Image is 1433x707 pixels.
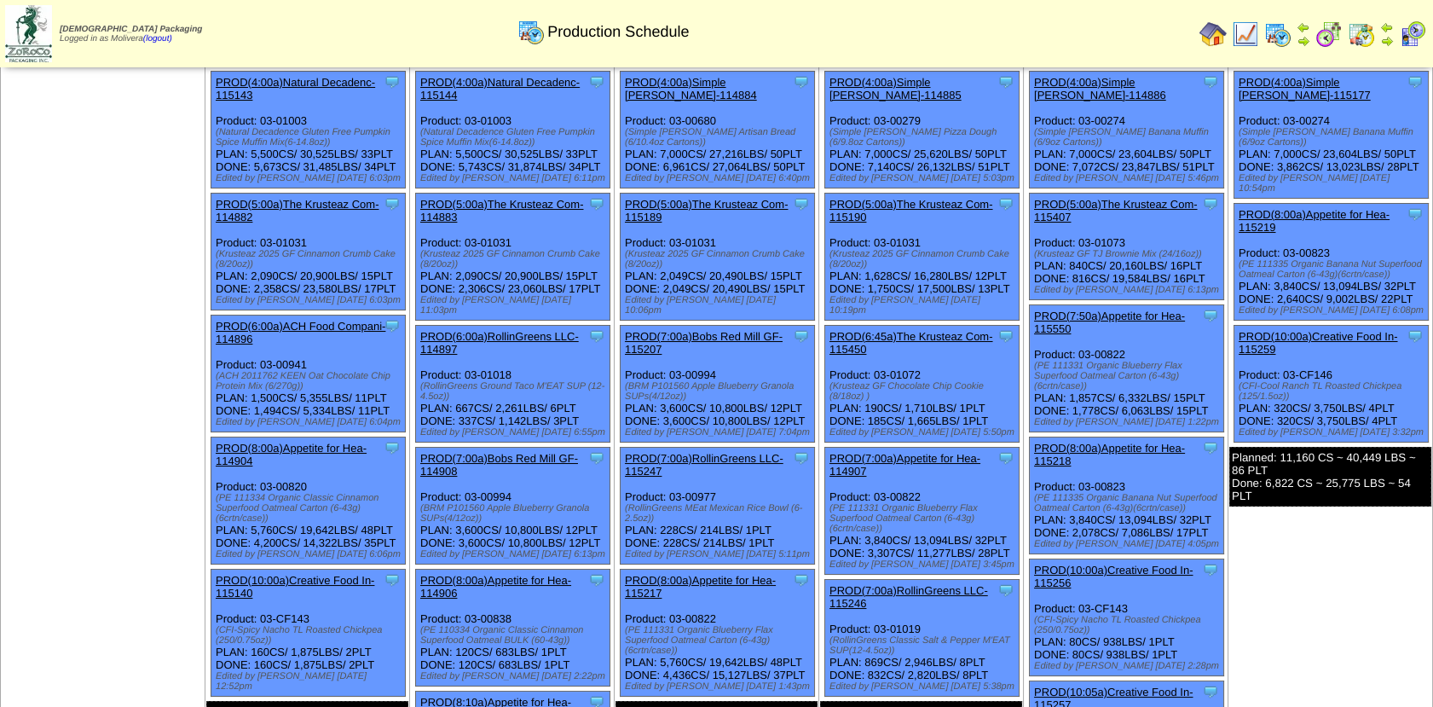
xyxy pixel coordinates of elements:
img: Tooltip [793,327,810,345]
div: Edited by [PERSON_NAME] [DATE] 5:50pm [829,427,1019,438]
div: Edited by [PERSON_NAME] [DATE] 7:04pm [625,427,814,438]
span: Logged in as Molivera [60,25,202,43]
div: (Simple [PERSON_NAME] Banana Muffin (6/9oz Cartons)) [1239,127,1428,148]
img: Tooltip [1407,206,1424,223]
img: calendarblend.gif [1315,20,1343,48]
div: Product: 03-01003 PLAN: 5,500CS / 30,525LBS / 33PLT DONE: 5,673CS / 31,485LBS / 34PLT [211,72,406,188]
img: arrowleft.gif [1380,20,1394,34]
a: PROD(6:00a)RollinGreens LLC-114897 [420,330,579,356]
a: PROD(4:00a)Simple [PERSON_NAME]-115177 [1239,76,1371,101]
div: Edited by [PERSON_NAME] [DATE] 5:46pm [1034,173,1223,183]
a: PROD(7:00a)Appetite for Hea-114907 [829,452,980,478]
a: PROD(6:45a)The Krusteaz Com-115450 [829,330,992,356]
div: Edited by [PERSON_NAME] [DATE] 6:06pm [216,549,405,559]
div: Edited by [PERSON_NAME] [DATE] 6:08pm [1239,305,1428,316]
div: (Krusteaz 2025 GF Cinnamon Crumb Cake (8/20oz)) [420,249,610,269]
div: (Krusteaz GF Chocolate Chip Cookie (8/18oz) ) [829,381,1019,402]
img: Tooltip [997,195,1014,212]
div: Product: 03-00279 PLAN: 7,000CS / 25,620LBS / 50PLT DONE: 7,140CS / 26,132LBS / 51PLT [825,72,1020,188]
img: home.gif [1199,20,1227,48]
div: Edited by [PERSON_NAME] [DATE] 6:04pm [216,417,405,427]
div: (Simple [PERSON_NAME] Artisan Bread (6/10.4oz Cartons)) [625,127,814,148]
div: Edited by [PERSON_NAME] [DATE] 1:43pm [625,681,814,692]
div: Product: 03-00274 PLAN: 7,000CS / 23,604LBS / 50PLT DONE: 7,072CS / 23,847LBS / 51PLT [1030,72,1224,188]
a: PROD(8:00a)Appetite for Hea-114904 [216,442,367,467]
a: PROD(7:00a)Bobs Red Mill GF-114908 [420,452,578,478]
div: Product: 03-00994 PLAN: 3,600CS / 10,800LBS / 12PLT DONE: 3,600CS / 10,800LBS / 12PLT [621,326,815,443]
img: Tooltip [997,73,1014,90]
img: Tooltip [1202,195,1219,212]
div: (RollinGreens Classic Salt & Pepper M'EAT SUP(12-4.5oz)) [829,635,1019,656]
img: calendarprod.gif [517,18,545,45]
div: Edited by [PERSON_NAME] [DATE] 5:11pm [625,549,814,559]
div: (CFI-Spicy Nacho TL Roasted Chickpea (250/0.75oz)) [216,625,405,646]
div: Edited by [PERSON_NAME] [DATE] 10:19pm [829,295,1019,316]
div: Product: 03-00822 PLAN: 5,760CS / 19,642LBS / 48PLT DONE: 4,436CS / 15,127LBS / 37PLT [621,570,815,697]
div: Product: 03-01072 PLAN: 190CS / 1,710LBS / 1PLT DONE: 185CS / 1,665LBS / 1PLT [825,326,1020,443]
img: calendarprod.gif [1264,20,1291,48]
div: Product: 03-CF146 PLAN: 320CS / 3,750LBS / 4PLT DONE: 320CS / 3,750LBS / 4PLT [1234,326,1429,443]
img: zoroco-logo-small.webp [5,5,52,62]
img: arrowright.gif [1297,34,1310,48]
div: Edited by [PERSON_NAME] [DATE] 6:11pm [420,173,610,183]
img: Tooltip [1202,307,1219,324]
div: (Natural Decadence Gluten Free Pumpkin Spice Muffin Mix(6-14.8oz)) [216,127,405,148]
img: Tooltip [384,317,401,334]
div: (Krusteaz 2025 GF Cinnamon Crumb Cake (8/20oz)) [829,249,1019,269]
div: Edited by [PERSON_NAME] [DATE] 6:55pm [420,427,610,438]
a: PROD(7:00a)RollinGreens LLC-115247 [625,452,783,478]
a: PROD(4:00a)Simple [PERSON_NAME]-114884 [625,76,757,101]
img: Tooltip [1407,73,1424,90]
div: Edited by [PERSON_NAME] [DATE] 5:03pm [829,173,1019,183]
div: Edited by [PERSON_NAME] [DATE] 2:28pm [1034,661,1223,671]
div: Product: 03-01018 PLAN: 667CS / 2,261LBS / 6PLT DONE: 337CS / 1,142LBS / 3PLT [416,326,610,443]
a: PROD(5:00a)The Krusteaz Com-114882 [216,198,378,223]
div: Edited by [PERSON_NAME] [DATE] 6:13pm [1034,285,1223,295]
a: PROD(4:00a)Natural Decadenc-115143 [216,76,375,101]
a: PROD(4:00a)Simple [PERSON_NAME]-114886 [1034,76,1166,101]
div: Product: 03-00994 PLAN: 3,600CS / 10,800LBS / 12PLT DONE: 3,600CS / 10,800LBS / 12PLT [416,448,610,565]
a: PROD(8:00a)Appetite for Hea-114906 [420,574,571,600]
img: Tooltip [997,582,1014,599]
div: Planned: 11,160 CS ~ 40,449 LBS ~ 86 PLT Done: 6,822 CS ~ 25,775 LBS ~ 54 PLT [1229,447,1431,507]
img: Tooltip [1202,561,1219,578]
div: Product: 03-01003 PLAN: 5,500CS / 30,525LBS / 33PLT DONE: 5,743CS / 31,874LBS / 34PLT [416,72,610,188]
div: Edited by [PERSON_NAME] [DATE] 4:05pm [1034,539,1223,549]
div: (BRM P101560 Apple Blueberry Granola SUPs(4/12oz)) [420,503,610,524]
img: line_graph.gif [1232,20,1259,48]
a: PROD(10:00a)Creative Food In-115140 [216,574,374,600]
img: calendarcustomer.gif [1399,20,1426,48]
div: (BRM P101560 Apple Blueberry Granola SUPs(4/12oz)) [625,381,814,402]
img: calendarinout.gif [1348,20,1375,48]
div: (PE 111331 Organic Blueberry Flax Superfood Oatmeal Carton (6-43g)(6crtn/case)) [625,625,814,656]
a: PROD(4:00a)Simple [PERSON_NAME]-114885 [829,76,962,101]
a: PROD(10:00a)Creative Food In-115256 [1034,564,1193,589]
a: PROD(5:00a)The Krusteaz Com-115189 [625,198,788,223]
a: PROD(5:00a)The Krusteaz Com-114883 [420,198,583,223]
img: Tooltip [793,195,810,212]
a: PROD(8:00a)Appetite for Hea-115218 [1034,442,1185,467]
img: Tooltip [1202,439,1219,456]
img: Tooltip [1407,327,1424,345]
div: Edited by [PERSON_NAME] [DATE] 5:38pm [829,681,1019,692]
div: Product: 03-00823 PLAN: 3,840CS / 13,094LBS / 32PLT DONE: 2,078CS / 7,086LBS / 17PLT [1030,438,1224,554]
img: Tooltip [1202,73,1219,90]
div: (PE 111335 Organic Banana Nut Superfood Oatmeal Carton (6-43g)(6crtn/case)) [1239,259,1428,280]
div: Product: 03-00820 PLAN: 5,760CS / 19,642LBS / 48PLT DONE: 4,200CS / 14,322LBS / 35PLT [211,438,406,565]
div: (Simple [PERSON_NAME] Pizza Dough (6/9.8oz Cartons)) [829,127,1019,148]
a: PROD(10:00a)Creative Food In-115259 [1239,330,1397,356]
div: (RollinGreens MEat Mexican Rice Bowl (6-2.5oz)) [625,503,814,524]
div: (Krusteaz GF TJ Brownie Mix (24/16oz)) [1034,249,1223,259]
a: PROD(5:00a)The Krusteaz Com-115190 [829,198,992,223]
img: Tooltip [997,449,1014,467]
div: (CFI-Spicy Nacho TL Roasted Chickpea (250/0.75oz)) [1034,615,1223,635]
div: Edited by [PERSON_NAME] [DATE] 3:32pm [1239,427,1428,438]
img: Tooltip [384,571,401,588]
div: (PE 111334 Organic Classic Cinnamon Superfood Oatmeal Carton (6-43g)(6crtn/case)) [216,493,405,524]
div: (Simple [PERSON_NAME] Banana Muffin (6/9oz Cartons)) [1034,127,1223,148]
div: Edited by [PERSON_NAME] [DATE] 10:06pm [625,295,814,316]
div: Product: 03-01073 PLAN: 840CS / 20,160LBS / 16PLT DONE: 816CS / 19,584LBS / 16PLT [1030,194,1224,300]
a: PROD(5:00a)The Krusteaz Com-115407 [1034,198,1197,223]
div: Edited by [PERSON_NAME] [DATE] 3:45pm [829,559,1019,570]
img: Tooltip [384,439,401,456]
